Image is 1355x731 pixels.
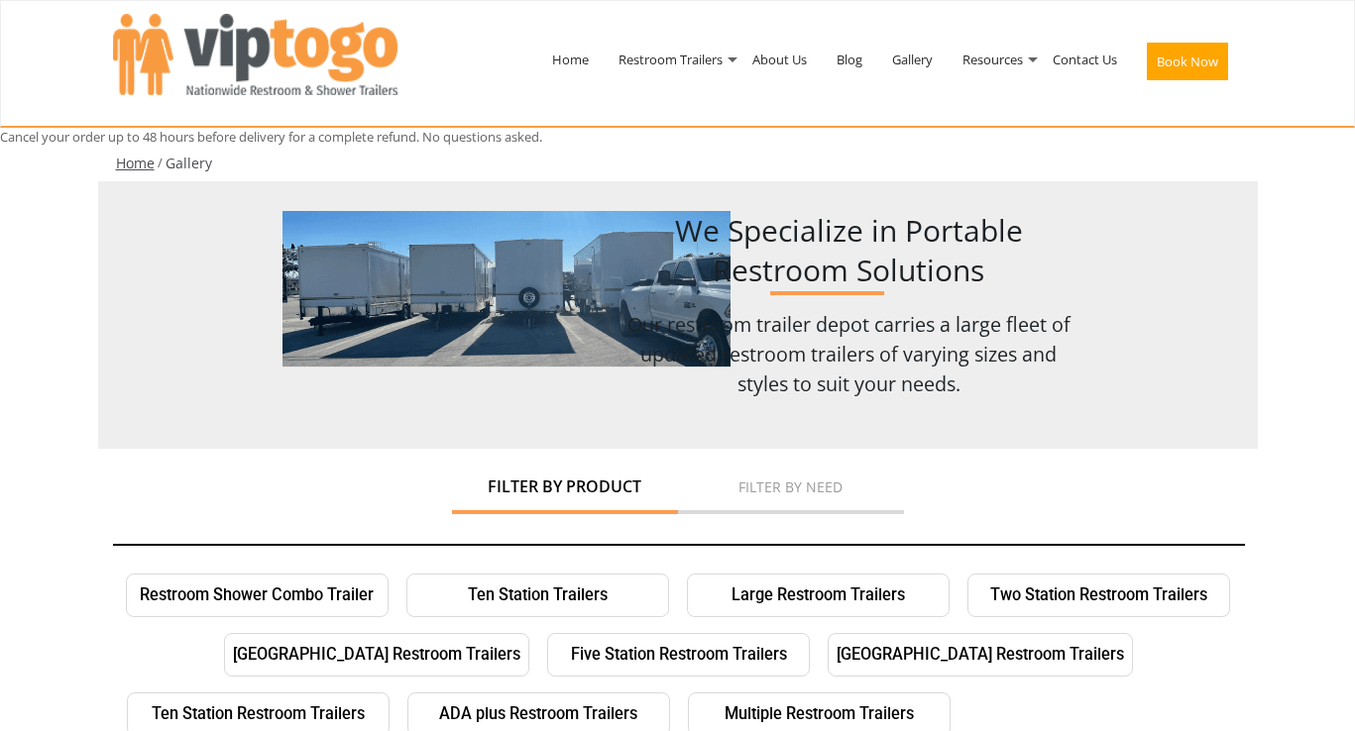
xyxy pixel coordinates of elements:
a: Home [537,8,604,111]
a: Gallery [166,154,212,172]
a: Large Restroom Trailers [687,574,950,617]
h1: We Specialize in Portable Restroom Solutions [624,211,1073,290]
p: Our restroom trailer depot carries a large fleet of updated restroom trailers of varying sizes an... [624,310,1073,399]
a: [GEOGRAPHIC_DATA] Restroom Trailers [224,633,529,677]
a: Filter by Product [452,469,678,495]
a: Home [116,154,155,172]
img: trailer-images.png [282,211,732,367]
a: Ten Station Trailers [406,574,669,617]
a: Contact Us [1038,8,1132,111]
ul: / [113,154,1243,173]
a: Resources [948,8,1038,111]
a: Filter by Need [678,469,904,495]
button: Book Now [1147,43,1228,80]
img: VIPTOGO [113,14,397,95]
a: Restroom Trailers [604,8,737,111]
a: About Us [737,8,822,111]
a: Book Now [1132,8,1243,123]
a: Two Station Restroom Trailers [967,574,1230,617]
a: [GEOGRAPHIC_DATA] Restroom Trailers [828,633,1133,677]
a: Blog [822,8,877,111]
a: Five Station Restroom Trailers [547,633,810,677]
a: Restroom Shower Combo Trailer [126,574,389,617]
a: Gallery [877,8,948,111]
